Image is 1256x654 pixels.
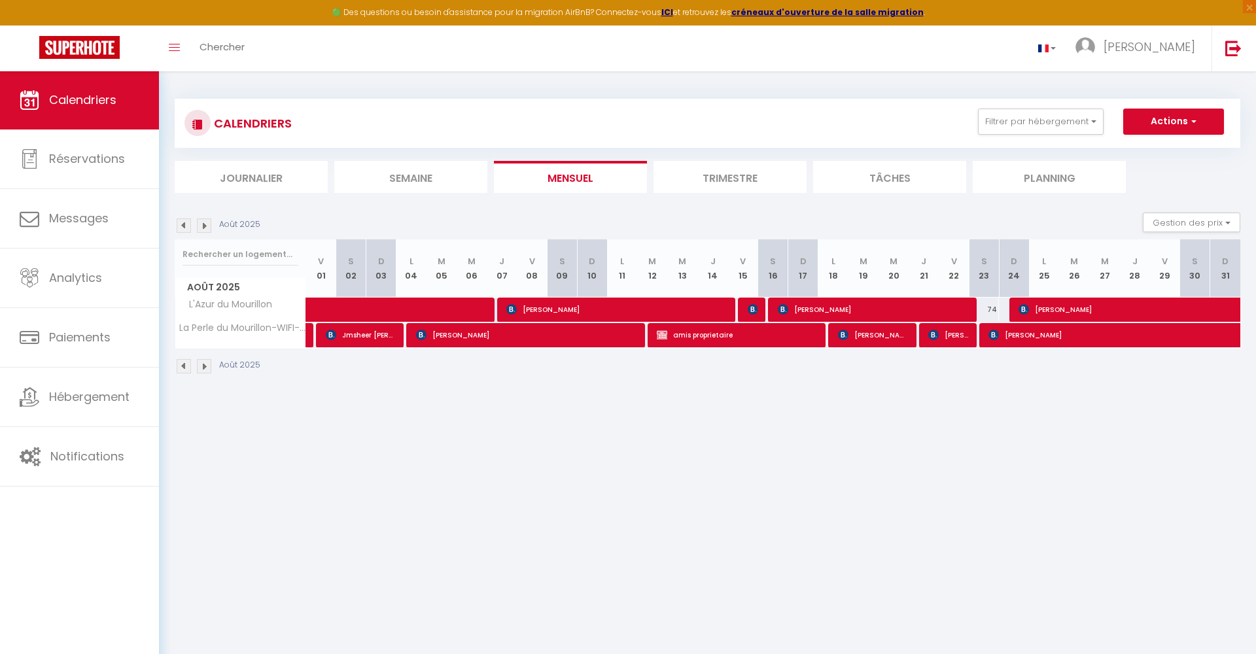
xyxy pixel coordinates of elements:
th: 09 [547,239,577,298]
th: 16 [758,239,788,298]
li: Mensuel [494,161,647,193]
span: Paiements [49,329,111,345]
th: 29 [1150,239,1180,298]
abbr: M [1070,255,1078,267]
abbr: V [951,255,957,267]
span: Chercher [200,40,245,54]
abbr: M [1101,255,1109,267]
abbr: J [1132,255,1138,267]
abbr: M [438,255,445,267]
span: [PERSON_NAME] [778,297,968,322]
span: Notifications [50,448,124,464]
h3: CALENDRIERS [211,109,292,138]
p: Août 2025 [219,218,260,231]
th: 06 [457,239,487,298]
li: Tâches [813,161,966,193]
th: 19 [848,239,879,298]
abbr: L [620,255,624,267]
li: Journalier [175,161,328,193]
abbr: L [410,255,413,267]
button: Actions [1123,109,1224,135]
abbr: V [529,255,535,267]
span: Hébergement [49,388,130,405]
abbr: V [318,255,324,267]
span: Calendriers [49,92,116,108]
th: 11 [607,239,637,298]
span: [PERSON_NAME] [928,322,968,347]
th: 08 [517,239,547,298]
abbr: L [1042,255,1046,267]
th: 03 [366,239,396,298]
a: Chercher [190,26,254,71]
th: 13 [667,239,697,298]
abbr: S [770,255,776,267]
img: Super Booking [39,36,120,59]
th: 14 [698,239,728,298]
abbr: V [740,255,746,267]
abbr: D [589,255,595,267]
abbr: M [678,255,686,267]
span: [PERSON_NAME] [506,297,727,322]
abbr: D [1011,255,1017,267]
th: 18 [818,239,848,298]
abbr: M [648,255,656,267]
span: [PERSON_NAME] [416,322,637,347]
th: 05 [427,239,457,298]
p: Août 2025 [219,359,260,371]
abbr: M [890,255,898,267]
span: amis proprietaire [657,322,817,347]
th: 22 [939,239,969,298]
th: 01 [306,239,336,298]
abbr: D [800,255,807,267]
th: 17 [788,239,818,298]
abbr: S [981,255,987,267]
span: [PERSON_NAME] [748,297,758,322]
th: 26 [1059,239,1089,298]
abbr: J [921,255,926,267]
th: 23 [969,239,999,298]
li: Planning [973,161,1126,193]
abbr: D [378,255,385,267]
th: 25 [1029,239,1059,298]
th: 28 [1120,239,1150,298]
th: 31 [1210,239,1240,298]
img: logout [1225,40,1242,56]
a: créneaux d'ouverture de la salle migration [731,7,924,18]
abbr: S [559,255,565,267]
th: 24 [999,239,1029,298]
div: 74 [969,298,999,322]
span: [PERSON_NAME] [1104,39,1195,55]
li: Semaine [334,161,487,193]
th: 20 [879,239,909,298]
a: ICI [661,7,673,18]
span: Jmsheer [PERSON_NAME] [326,322,396,347]
span: La Perle du Mourillon-WIFI-Spacieux [177,323,308,333]
th: 30 [1180,239,1210,298]
button: Gestion des prix [1143,213,1240,232]
abbr: S [348,255,354,267]
abbr: M [468,255,476,267]
abbr: L [831,255,835,267]
a: ... [PERSON_NAME] [1066,26,1212,71]
abbr: V [1162,255,1168,267]
span: Réservations [49,150,125,167]
th: 21 [909,239,939,298]
abbr: J [499,255,504,267]
span: Messages [49,210,109,226]
span: [PERSON_NAME] [838,322,908,347]
abbr: M [860,255,867,267]
input: Rechercher un logement... [183,243,298,266]
th: 07 [487,239,517,298]
img: ... [1075,37,1095,57]
li: Trimestre [654,161,807,193]
th: 15 [728,239,758,298]
span: Août 2025 [175,278,305,297]
button: Filtrer par hébergement [978,109,1104,135]
button: Ouvrir le widget de chat LiveChat [10,5,50,44]
abbr: D [1222,255,1229,267]
span: L'Azur du Mourillon [177,298,275,312]
abbr: S [1192,255,1198,267]
th: 27 [1090,239,1120,298]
